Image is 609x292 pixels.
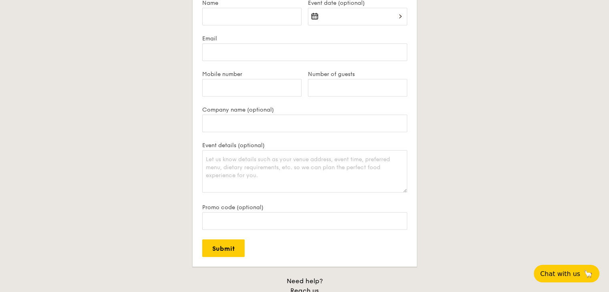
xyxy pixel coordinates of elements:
button: Chat with us🦙 [534,265,599,282]
label: Mobile number [202,71,301,78]
label: Email [202,35,407,42]
span: Chat with us [540,270,580,278]
span: 🦙 [583,269,593,278]
input: Submit [202,240,245,257]
label: Company name (optional) [202,106,407,113]
textarea: Let us know details such as your venue address, event time, preferred menu, dietary requirements,... [202,150,407,193]
label: Event details (optional) [202,142,407,149]
label: Number of guests [308,71,407,78]
label: Promo code (optional) [202,204,407,211]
